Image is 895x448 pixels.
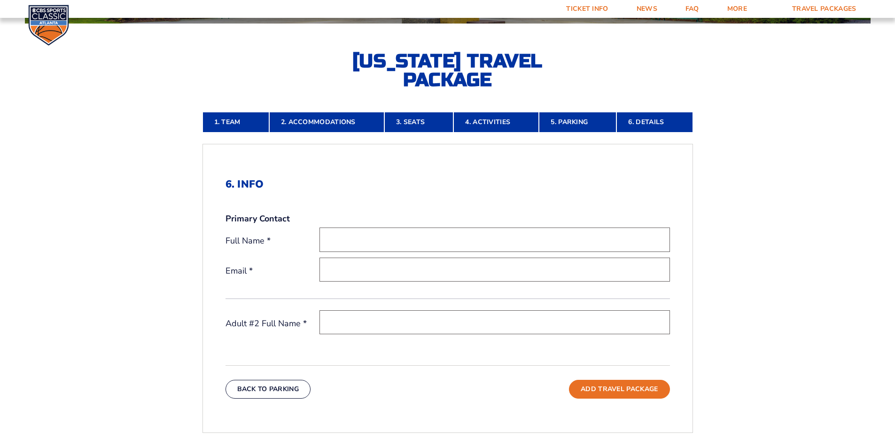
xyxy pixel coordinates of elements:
[569,380,669,399] button: Add Travel Package
[384,112,453,133] a: 3. Seats
[226,380,311,399] button: Back To Parking
[226,178,670,190] h2: 6. Info
[344,52,551,89] h2: [US_STATE] Travel Package
[453,112,539,133] a: 4. Activities
[226,265,319,277] label: Email *
[226,235,319,247] label: Full Name *
[269,112,384,133] a: 2. Accommodations
[539,112,616,133] a: 5. Parking
[28,5,69,46] img: CBS Sports Classic
[202,112,269,133] a: 1. Team
[226,213,290,225] strong: Primary Contact
[226,318,319,330] label: Adult #2 Full Name *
